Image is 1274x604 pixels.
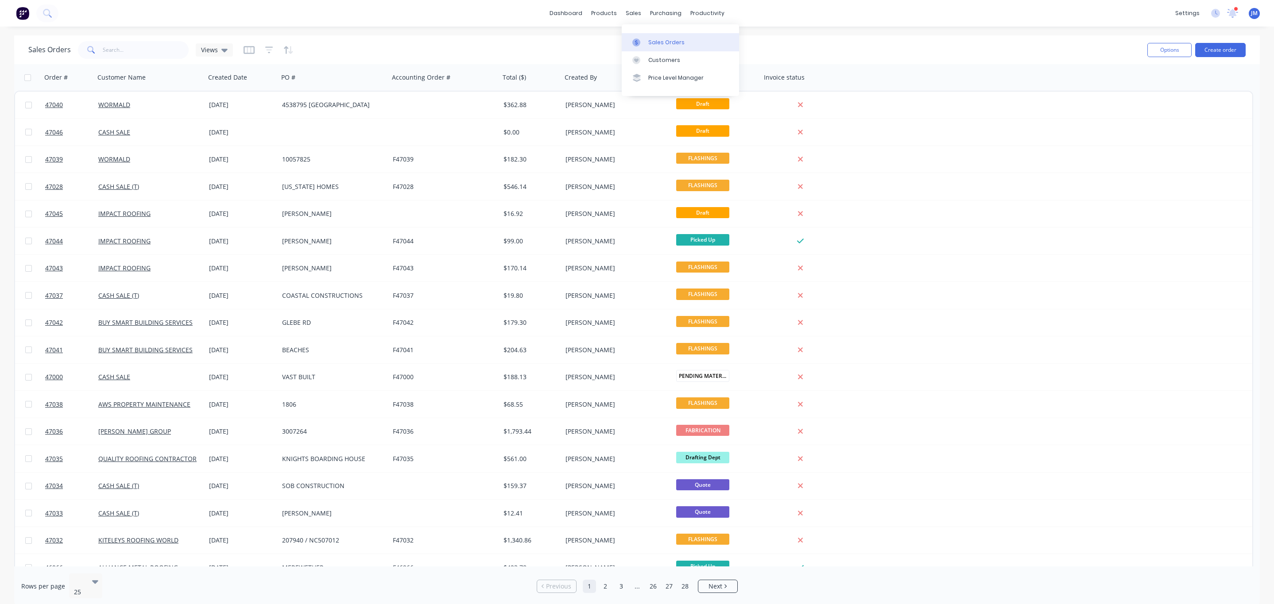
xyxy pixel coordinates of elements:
div: [DATE] [209,346,275,354]
a: IMPACT ROOFING [98,264,151,272]
span: FLASHINGS [676,153,729,164]
span: 47034 [45,481,63,490]
span: Quote [676,479,729,490]
div: $12.41 [503,509,556,518]
a: 47039 [45,146,98,173]
div: $204.63 [503,346,556,354]
div: [DATE] [209,264,275,273]
div: [PERSON_NAME] [282,264,380,273]
div: MEREWETHER [282,563,380,572]
a: 47035 [45,446,98,472]
span: Drafting Dept [676,452,729,463]
span: 47040 [45,100,63,109]
a: Page 3 [615,580,628,593]
div: [PERSON_NAME] [282,509,380,518]
a: CASH SALE (T) [98,291,139,300]
a: 47045 [45,200,98,227]
span: FABRICATION [676,425,729,436]
div: [PERSON_NAME] [565,182,664,191]
h1: Sales Orders [28,46,71,54]
span: FLASHINGS [676,534,729,545]
div: F47044 [393,237,491,246]
div: F47039 [393,155,491,164]
span: 47037 [45,291,63,300]
div: 3007264 [282,427,380,436]
div: [PERSON_NAME] [565,209,664,218]
a: Next page [698,582,737,591]
div: [PERSON_NAME] [565,563,664,572]
span: Next [709,582,722,591]
a: 46966 [45,554,98,581]
div: [DATE] [209,209,275,218]
a: 47046 [45,119,98,146]
div: $1,793.44 [503,427,556,436]
a: 47042 [45,309,98,336]
div: $99.00 [503,237,556,246]
div: [DATE] [209,563,275,572]
div: GLEBE RD [282,318,380,327]
div: $0.00 [503,128,556,137]
div: $1,340.86 [503,536,556,545]
a: [PERSON_NAME] GROUP [98,427,171,435]
div: [DATE] [209,373,275,381]
a: AWS PROPERTY MAINTENANCE [98,400,190,408]
span: FLASHINGS [676,262,729,273]
a: 47034 [45,473,98,499]
span: 47032 [45,536,63,545]
span: 47043 [45,264,63,273]
div: settings [1171,7,1204,20]
a: 47028 [45,173,98,200]
a: 47036 [45,418,98,445]
div: $179.30 [503,318,556,327]
div: [DATE] [209,318,275,327]
div: Created By [565,73,597,82]
a: CASH SALE (T) [98,481,139,490]
div: PO # [281,73,295,82]
div: F47037 [393,291,491,300]
img: Factory [16,7,29,20]
a: 47044 [45,228,98,254]
a: ALLIANCE METAL ROOFING [98,563,178,572]
div: VAST BUILT [282,373,380,381]
div: F47000 [393,373,491,381]
div: [PERSON_NAME] [565,291,664,300]
a: QUALITY ROOFING CONTRACTORS [98,454,200,463]
div: [PERSON_NAME] [565,400,664,409]
span: PENDING MATERIA... [676,370,729,382]
div: [PERSON_NAME] [565,454,664,463]
a: Page 27 [662,580,676,593]
a: CASH SALE (T) [98,509,139,517]
a: KITELEYS ROOFING WORLD [98,536,178,544]
span: 47038 [45,400,63,409]
a: Page 28 [678,580,692,593]
span: 47041 [45,346,63,354]
span: 47039 [45,155,63,164]
span: FLASHINGS [676,316,729,327]
span: Picked Up [676,234,729,245]
div: SOB CONSTRUCTION [282,481,380,490]
span: FLASHINGS [676,289,729,300]
div: [PERSON_NAME] [565,427,664,436]
div: [DATE] [209,100,275,109]
div: $546.14 [503,182,556,191]
div: $19.80 [503,291,556,300]
a: Page 2 [599,580,612,593]
span: 47028 [45,182,63,191]
div: [DATE] [209,454,275,463]
div: [PERSON_NAME] [565,373,664,381]
div: 207940 / NC507012 [282,536,380,545]
div: F47036 [393,427,491,436]
span: Rows per page [21,582,65,591]
div: F47028 [393,182,491,191]
div: $68.55 [503,400,556,409]
div: products [587,7,621,20]
div: Customers [648,56,680,64]
div: Accounting Order # [392,73,450,82]
div: F47042 [393,318,491,327]
div: Customer Name [97,73,146,82]
div: [PERSON_NAME] [565,100,664,109]
a: BUY SMART BUILDING SERVICES [98,318,193,327]
span: FLASHINGS [676,397,729,408]
span: 46966 [45,563,63,572]
span: JM [1251,9,1258,17]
